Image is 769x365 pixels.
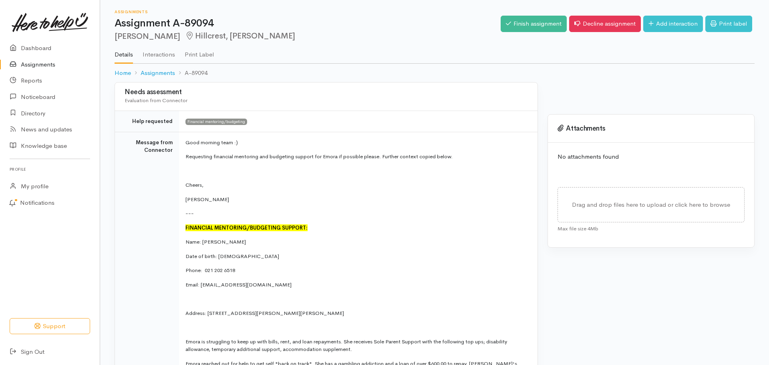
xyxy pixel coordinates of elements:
[185,181,528,189] p: Cheers,
[125,97,187,104] span: Evaluation from Connector
[185,119,247,125] span: Financial mentoring/budgeting
[143,40,175,63] a: Interactions
[115,40,133,64] a: Details
[185,238,528,246] p: Name: [PERSON_NAME]
[115,111,179,132] td: Help requested
[185,224,308,231] font: FINANCIAL MENTORING/BUDGETING SUPPORT:
[185,210,528,218] p: ---
[10,318,90,335] button: Support
[115,10,501,14] h6: Assignments
[185,281,528,289] p: Email: [EMAIL_ADDRESS][DOMAIN_NAME]
[558,222,745,233] div: Max file size 4Mb
[115,64,755,83] nav: breadcrumb
[115,32,501,41] h2: [PERSON_NAME]
[141,69,175,78] a: Assignments
[705,16,752,32] a: Print label
[558,152,745,161] p: No attachments found
[185,139,528,147] p: Good morning team :)
[185,252,528,260] p: Date of birth: [DEMOGRAPHIC_DATA]
[115,18,501,29] h1: Assignment A-89094
[10,164,90,175] h6: Profile
[572,201,730,208] span: Drag and drop files here to upload or click here to browse
[643,16,703,32] a: Add interaction
[185,31,295,41] span: Hillcrest, [PERSON_NAME]
[185,196,528,204] p: [PERSON_NAME]
[501,16,567,32] a: Finish assignment
[185,309,528,317] p: Address: [STREET_ADDRESS][PERSON_NAME][PERSON_NAME]
[175,69,207,78] li: A-89094
[125,89,528,96] h3: Needs assessment
[115,69,131,78] a: Home
[569,16,641,32] a: Decline assignment
[185,40,214,63] a: Print Label
[558,125,745,133] h3: Attachments
[185,153,528,161] p: Requesting financial mentoring and budgeting support for Emora if possible please. Further contex...
[185,338,528,353] p: Emora is struggling to keep up with bills, rent, and loan repayments. She receives Sole Parent Su...
[185,266,528,274] p: Phone: 021 202 6518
